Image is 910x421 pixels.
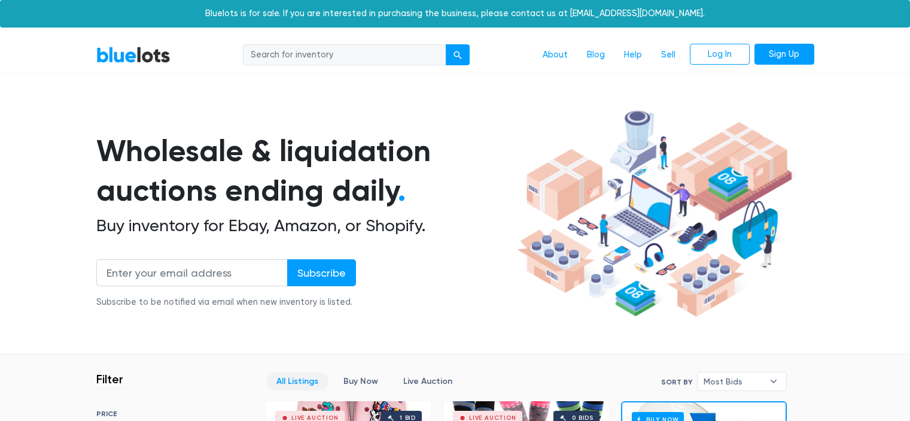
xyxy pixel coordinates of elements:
[754,44,814,65] a: Sign Up
[572,415,594,421] div: 0 bids
[266,372,328,390] a: All Listings
[96,46,171,63] a: BlueLots
[513,105,796,323] img: hero-ee84e7d0318cb26816c560f6b4441b76977f77a177738b4e94f68c95b2b83dbb.png
[96,259,288,286] input: Enter your email address
[469,415,516,421] div: Live Auction
[577,44,614,66] a: Blog
[243,44,446,66] input: Search for inventory
[96,296,356,309] div: Subscribe to be notified via email when new inventory is listed.
[690,44,750,65] a: Log In
[96,216,513,236] h2: Buy inventory for Ebay, Amazon, or Shopify.
[333,372,388,390] a: Buy Now
[398,172,406,208] span: .
[96,131,513,211] h1: Wholesale & liquidation auctions ending daily
[393,372,462,390] a: Live Auction
[96,372,123,386] h3: Filter
[761,372,786,390] b: ▾
[533,44,577,66] a: About
[96,410,239,418] h6: PRICE
[400,415,416,421] div: 1 bid
[661,377,692,387] label: Sort By
[291,415,339,421] div: Live Auction
[287,259,356,286] input: Subscribe
[652,44,685,66] a: Sell
[614,44,652,66] a: Help
[704,372,763,390] span: Most Bids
